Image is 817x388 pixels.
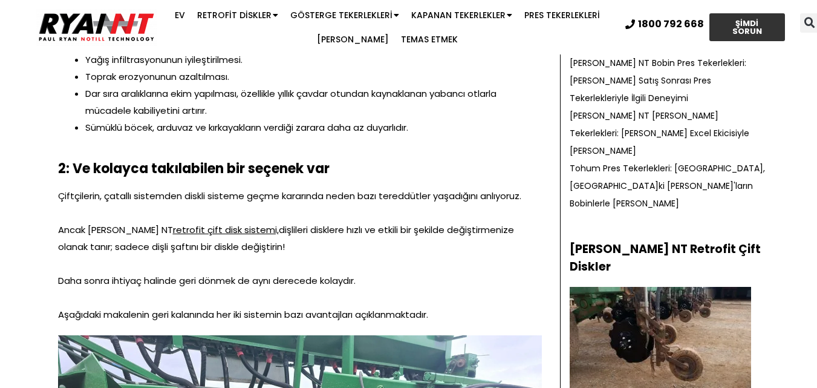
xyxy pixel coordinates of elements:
[58,274,356,287] font: Daha sonra ihtiyaç halinde geri dönmek de aynı derecede kolaydır.
[36,8,157,46] img: Ryan NT logosu
[191,3,284,27] a: Retrofit Diskler
[524,9,600,21] font: Pres Tekerlekleri
[58,223,514,253] font: dişlileri disklere hızlı ve etkili bir şekilde değiştirmenize olanak tanır; sadece dişli şaftını ...
[85,87,496,117] font: Dar sıra aralıklarına ekim yapılması, özellikle yıllık çavdar otundan kaynaklanan yabancı otlarla...
[570,57,746,104] a: [PERSON_NAME] NT Bobin Pres Tekerlekleri: [PERSON_NAME] Satış Sonrası Pres Tekerlekleriyle İlgili...
[709,13,785,41] a: ŞİMDİ SORUN
[518,3,606,27] a: Pres Tekerlekleri
[85,70,229,83] font: Toprak erozyonunun azaltılması.
[169,3,191,27] a: Ev
[311,27,395,51] a: [PERSON_NAME]
[85,53,242,66] font: Yağış infiltrasyonunun iyileştirilmesi.
[570,162,765,209] a: Tohum Pres Tekerlekleri: [GEOGRAPHIC_DATA], [GEOGRAPHIC_DATA]ki [PERSON_NAME]'ların Bobinlerle [P...
[158,3,616,51] nav: Menü
[401,33,458,45] font: Temas etmek
[405,3,518,27] a: Kapanan Tekerlekler
[732,18,762,37] font: ŞİMDİ SORUN
[395,27,464,51] a: Temas etmek
[58,223,173,236] font: Ancak [PERSON_NAME] NT
[570,241,761,275] font: [PERSON_NAME] NT Retrofit Çift Diskler
[290,9,392,21] font: Gösterge Tekerlekleri
[58,189,521,202] font: Çiftçilerin, çatallı sistemden diskli sisteme geçme kararında neden bazı tereddütler yaşadığını a...
[175,9,185,21] font: Ev
[58,159,330,178] font: 2: Ve kolayca takılabilen bir seçenek var
[625,19,704,29] a: 1800 792 668
[570,110,749,157] a: [PERSON_NAME] NT [PERSON_NAME] Tekerlekleri: [PERSON_NAME] Excel Ekicisiyle [PERSON_NAME]
[284,3,405,27] a: Gösterge Tekerlekleri
[411,9,506,21] font: Kapanan Tekerlekler
[317,33,389,45] font: [PERSON_NAME]
[58,308,428,321] font: Aşağıdaki makalenin geri kalanında her iki sistemin bazı avantajları açıklanmaktadır.
[197,9,272,21] font: Retrofit Diskler
[638,17,704,31] font: 1800 792 668
[173,223,279,236] a: retrofit çift disk sistemi,
[85,121,408,134] font: Sümüklü böcek, arduvaz ve kırkayakların verdiği zarara daha az duyarlıdır.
